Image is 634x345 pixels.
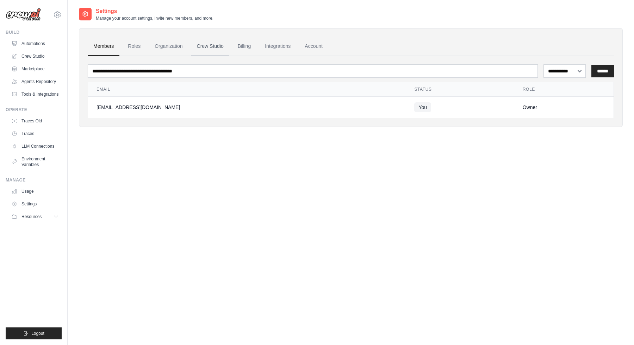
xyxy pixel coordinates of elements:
[514,82,614,97] th: Role
[259,37,296,56] a: Integrations
[8,128,62,139] a: Traces
[414,102,431,112] span: You
[96,15,213,21] p: Manage your account settings, invite new members, and more.
[8,76,62,87] a: Agents Repository
[8,141,62,152] a: LLM Connections
[88,82,406,97] th: Email
[8,153,62,170] a: Environment Variables
[8,89,62,100] a: Tools & Integrations
[96,7,213,15] h2: Settings
[21,214,42,219] span: Resources
[8,198,62,210] a: Settings
[8,211,62,222] button: Resources
[523,104,605,111] div: Owner
[31,331,44,336] span: Logout
[6,8,41,21] img: Logo
[6,327,62,339] button: Logout
[122,37,146,56] a: Roles
[6,177,62,183] div: Manage
[8,38,62,49] a: Automations
[6,107,62,113] div: Operate
[8,186,62,197] a: Usage
[6,30,62,35] div: Build
[97,104,397,111] div: [EMAIL_ADDRESS][DOMAIN_NAME]
[8,63,62,75] a: Marketplace
[406,82,514,97] th: Status
[8,51,62,62] a: Crew Studio
[149,37,188,56] a: Organization
[191,37,229,56] a: Crew Studio
[88,37,119,56] a: Members
[299,37,328,56] a: Account
[8,115,62,127] a: Traces Old
[232,37,256,56] a: Billing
